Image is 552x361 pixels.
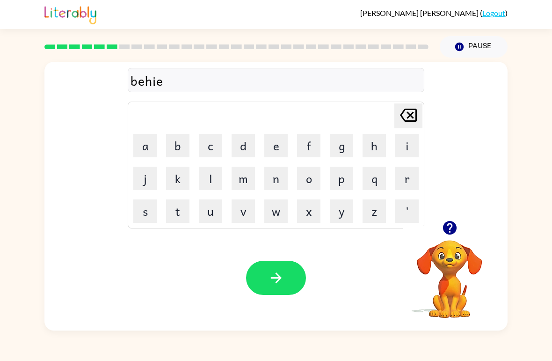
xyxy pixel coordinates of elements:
[131,71,421,90] div: behie
[363,199,386,223] button: z
[363,134,386,157] button: h
[395,199,419,223] button: '
[133,199,157,223] button: s
[199,134,222,157] button: c
[166,134,189,157] button: b
[395,167,419,190] button: r
[363,167,386,190] button: q
[360,8,508,17] div: ( )
[395,134,419,157] button: i
[440,36,508,58] button: Pause
[44,4,96,24] img: Literably
[264,167,288,190] button: n
[360,8,480,17] span: [PERSON_NAME] [PERSON_NAME]
[166,199,189,223] button: t
[297,134,320,157] button: f
[166,167,189,190] button: k
[133,134,157,157] button: a
[133,167,157,190] button: j
[232,134,255,157] button: d
[232,167,255,190] button: m
[297,167,320,190] button: o
[199,167,222,190] button: l
[232,199,255,223] button: v
[330,199,353,223] button: y
[264,199,288,223] button: w
[482,8,505,17] a: Logout
[403,226,496,319] video: Your browser must support playing .mp4 files to use Literably. Please try using another browser.
[199,199,222,223] button: u
[297,199,320,223] button: x
[330,134,353,157] button: g
[330,167,353,190] button: p
[264,134,288,157] button: e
